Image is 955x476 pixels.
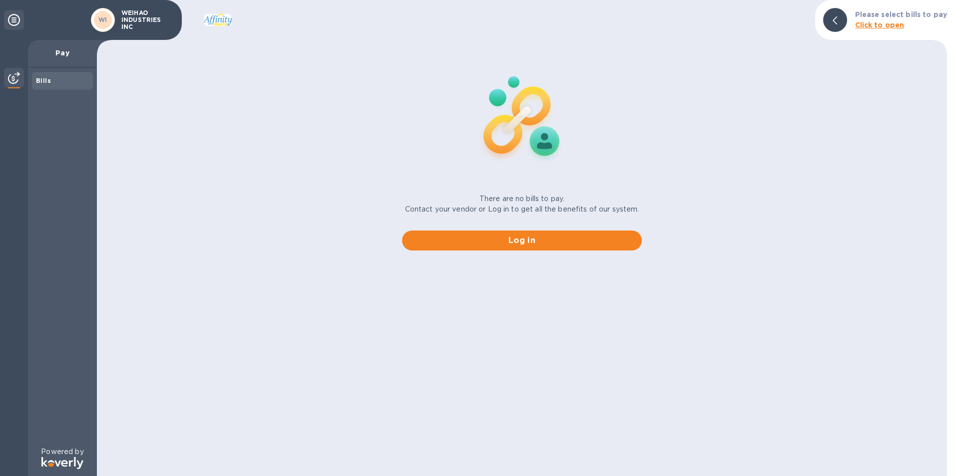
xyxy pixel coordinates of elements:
[36,48,89,58] p: Pay
[405,194,639,215] p: There are no bills to pay. Contact your vendor or Log in to get all the benefits of our system.
[98,16,107,23] b: WI
[121,9,171,30] p: WEIHAO INDUSTRIES INC
[410,235,634,246] span: Log in
[855,10,947,18] b: Please select bills to pay
[855,21,905,29] b: Click to open
[36,77,51,84] b: Bills
[41,457,83,469] img: Logo
[402,231,642,250] button: Log in
[41,447,83,457] p: Powered by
